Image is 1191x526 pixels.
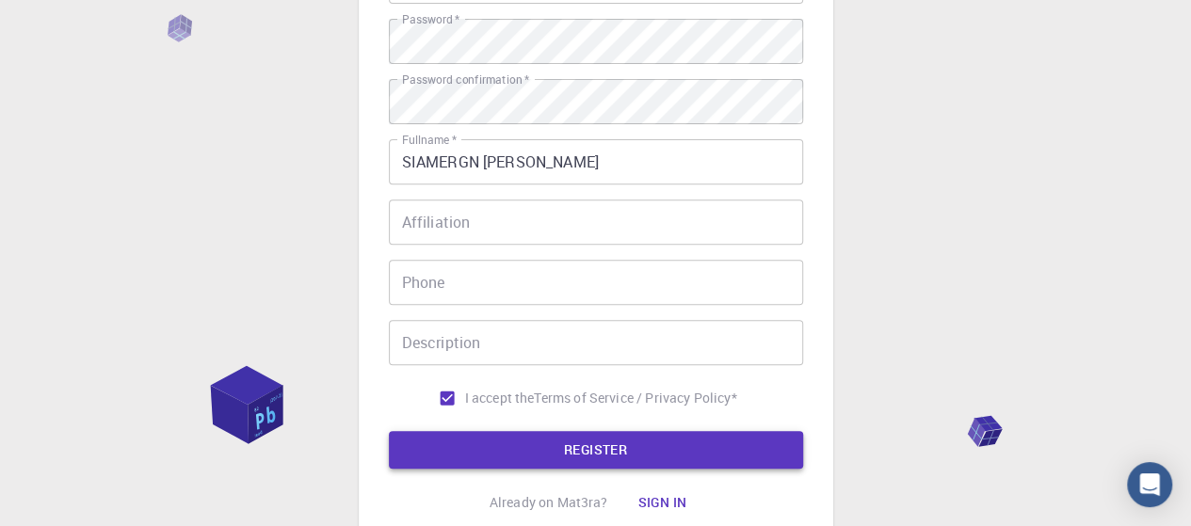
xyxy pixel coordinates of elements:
[402,72,529,88] label: Password confirmation
[402,11,459,27] label: Password
[534,389,736,407] a: Terms of Service / Privacy Policy*
[389,431,803,469] button: REGISTER
[490,493,608,512] p: Already on Mat3ra?
[1127,462,1172,507] div: Open Intercom Messenger
[622,484,701,521] button: Sign in
[402,132,457,148] label: Fullname
[534,389,736,407] p: Terms of Service / Privacy Policy *
[465,389,535,407] span: I accept the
